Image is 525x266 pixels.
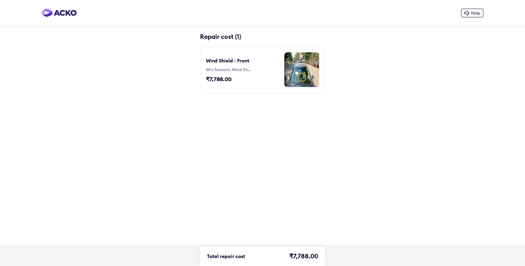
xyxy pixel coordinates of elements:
[206,67,251,72] div: W/s Sealant, Wind Shield - Front
[289,252,318,260] div: ₹7,788.00
[42,9,77,17] img: horizontal-gradient.png
[471,10,480,16] span: Help
[206,57,249,64] div: Wind Shield - Front
[206,75,241,83] div: ₹7,788.00
[200,33,325,41] div: Repair cost (1)
[284,52,319,87] img: image
[207,252,245,260] div: Total repair cost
